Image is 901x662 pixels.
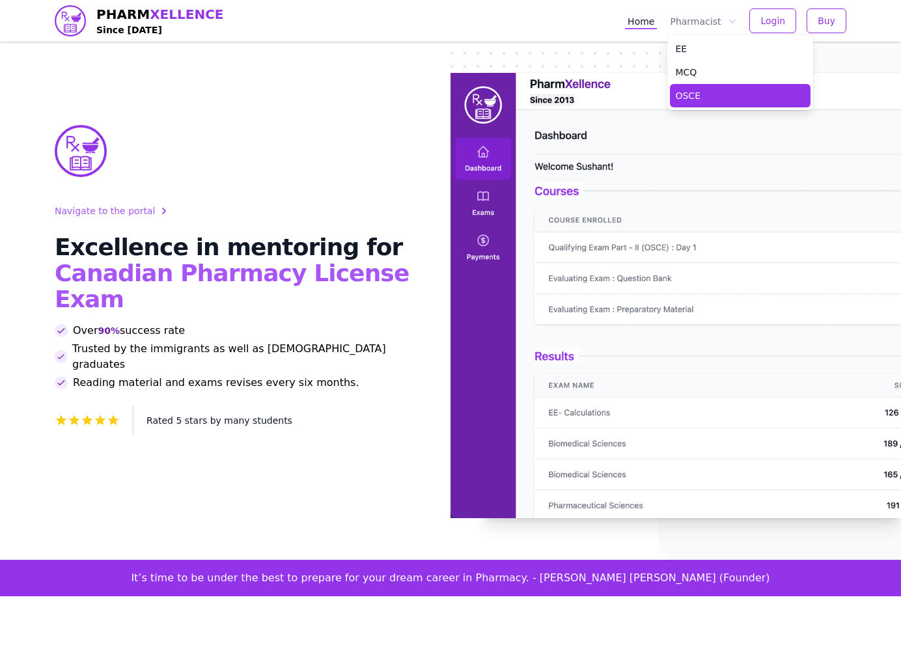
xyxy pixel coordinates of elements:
span: Login [760,14,785,27]
div: Pharmacist [667,34,813,110]
h4: Since [DATE] [96,23,224,36]
img: PharmXellence Logo [55,125,107,177]
a: EE [670,37,811,61]
span: Buy [818,14,835,27]
button: Login [749,8,796,33]
img: PharmXellence portal image [450,73,901,518]
span: Over success rate [73,323,185,338]
span: PHARM [96,5,224,23]
a: OSCE [670,84,811,107]
span: Canadian Pharmacy License Exam [55,260,409,312]
button: Pharmacist [667,12,739,29]
a: Home [625,12,657,29]
span: XELLENCE [150,7,223,22]
span: 90% [98,324,120,337]
span: Excellence in mentoring for [55,234,402,260]
span: Rated 5 stars by many students [146,415,292,426]
span: Reading material and exams revises every six months. [73,375,359,391]
button: Buy [807,8,846,33]
a: MCQ [670,61,811,84]
img: PharmXellence logo [55,5,86,36]
span: Navigate to the portal [55,204,155,217]
span: Trusted by the immigrants as well as [DEMOGRAPHIC_DATA] graduates [72,341,419,372]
